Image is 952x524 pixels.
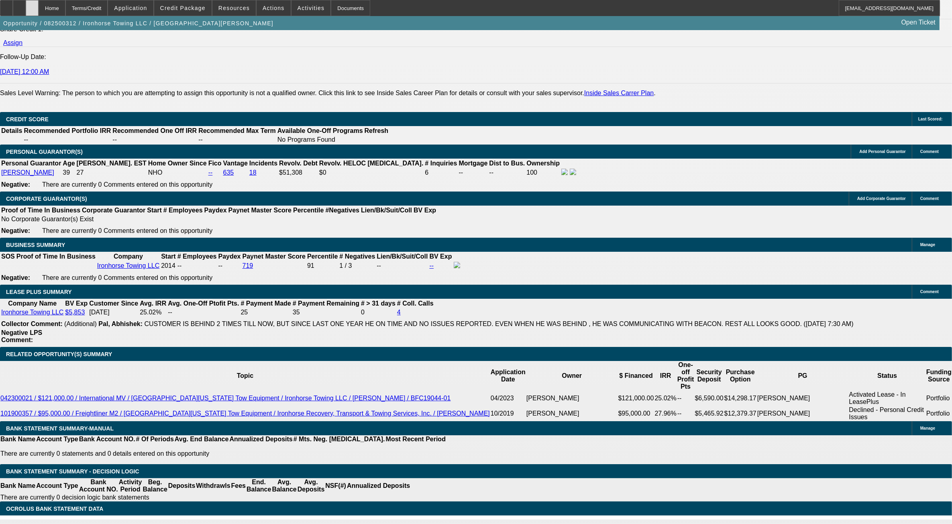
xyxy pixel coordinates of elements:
[1,181,30,188] b: Negative:
[570,169,576,175] img: linkedin-icon.png
[163,207,203,214] b: # Employees
[920,243,935,247] span: Manage
[307,253,338,260] b: Percentile
[292,308,360,316] td: 35
[65,300,88,307] b: BV Exp
[292,0,331,16] button: Activities
[454,262,460,268] img: facebook-icon.png
[174,435,229,443] th: Avg. End Balance
[218,5,250,11] span: Resources
[3,39,22,46] a: Assign
[6,116,49,122] span: CREDIT SCORE
[277,127,363,135] th: Available One-Off Programs
[1,169,54,176] a: [PERSON_NAME]
[1,160,61,167] b: Personal Guarantor
[208,160,222,167] b: Fico
[319,168,424,177] td: $0
[145,320,854,327] span: CUSTOMER IS BEHIND 2 TIMES TILL NOW, BUT SINCE LAST ONE YEAR HE ON TIME AND NO ISSUES REPORTED. E...
[526,160,560,167] b: Ownership
[36,435,79,443] th: Account Type
[6,149,83,155] span: PERSONAL GUARANTOR(S)
[339,253,375,260] b: # Negatives
[136,435,174,443] th: # Of Periods
[618,361,654,391] th: $ Financed
[77,160,147,167] b: [PERSON_NAME]. EST
[114,5,147,11] span: Application
[98,320,143,327] b: Pal, Abhishek:
[223,160,248,167] b: Vantage
[108,0,153,16] button: Application
[79,435,136,443] th: Bank Account NO.
[430,253,452,260] b: BV Exp
[23,127,111,135] th: Recommended Portfolio IRR
[42,274,212,281] span: There are currently 0 Comments entered on this opportunity
[347,478,410,493] th: Annualized Deposits
[89,300,138,307] b: Customer Since
[23,136,111,144] td: --
[208,169,213,176] a: --
[112,127,197,135] th: Recommended One Off IRR
[1,127,22,135] th: Details
[228,207,292,214] b: Paynet Master Score
[361,308,396,316] td: 0
[249,160,277,167] b: Incidents
[241,300,291,307] b: # Payment Made
[695,391,724,406] td: $6,590.00
[430,262,434,269] a: --
[361,207,412,214] b: Lien/Bk/Suit/Coll
[76,168,147,177] td: 27
[243,253,306,260] b: Paynet Master Score
[414,207,436,214] b: BV Exp
[293,435,385,443] th: # Mts. Neg. [MEDICAL_DATA].
[584,90,654,96] a: Inside Sales Carrer Plan
[526,406,618,421] td: [PERSON_NAME]
[198,127,276,135] th: Recommended Max Term
[167,308,239,316] td: --
[757,361,849,391] th: PG
[89,308,139,316] td: [DATE]
[0,410,490,417] a: 101900357 / $95,000.00 / Freightliner M2 / [GEOGRAPHIC_DATA][US_STATE] Tow Equipment / Ironhorse ...
[177,253,217,260] b: # Employees
[319,160,424,167] b: Revolv. HELOC [MEDICAL_DATA].
[6,196,87,202] span: CORPORATE GUARANTOR(S)
[757,406,849,421] td: [PERSON_NAME]
[677,391,695,406] td: --
[920,196,939,201] span: Comment
[695,406,724,421] td: $5,465.92
[307,262,338,269] div: 91
[218,261,241,270] td: --
[293,300,359,307] b: # Payment Remaining
[926,391,952,406] td: Portfolio
[249,169,257,176] a: 18
[140,300,166,307] b: Avg. IRR
[6,242,65,248] span: BUSINESS SUMMARY
[926,406,952,421] td: Portfolio
[148,168,207,177] td: NHO
[246,478,271,493] th: End. Balance
[212,0,256,16] button: Resources
[397,309,401,316] a: 4
[489,168,526,177] td: --
[293,207,324,214] b: Percentile
[82,207,145,214] b: Corporate Guarantor
[364,127,389,135] th: Refresh
[16,253,96,261] th: Proof of Time In Business
[848,406,925,421] td: Declined - Personal Credit Issues
[1,329,42,343] b: Negative LPS Comment:
[36,478,79,493] th: Account Type
[6,351,112,357] span: RELATED OPPORTUNITY(S) SUMMARY
[79,478,118,493] th: Bank Account NO.
[376,261,428,270] td: --
[8,300,57,307] b: Company Name
[277,136,363,144] td: No Programs Found
[240,308,291,316] td: 25
[64,320,97,327] span: (Additional)
[724,406,757,421] td: $12,379.37
[297,478,325,493] th: Avg. Deposits
[42,227,212,234] span: There are currently 0 Comments entered on this opportunity
[204,207,227,214] b: Paydex
[490,391,526,406] td: 04/2023
[618,406,654,421] td: $95,000.00
[490,406,526,421] td: 10/2019
[168,478,196,493] th: Deposits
